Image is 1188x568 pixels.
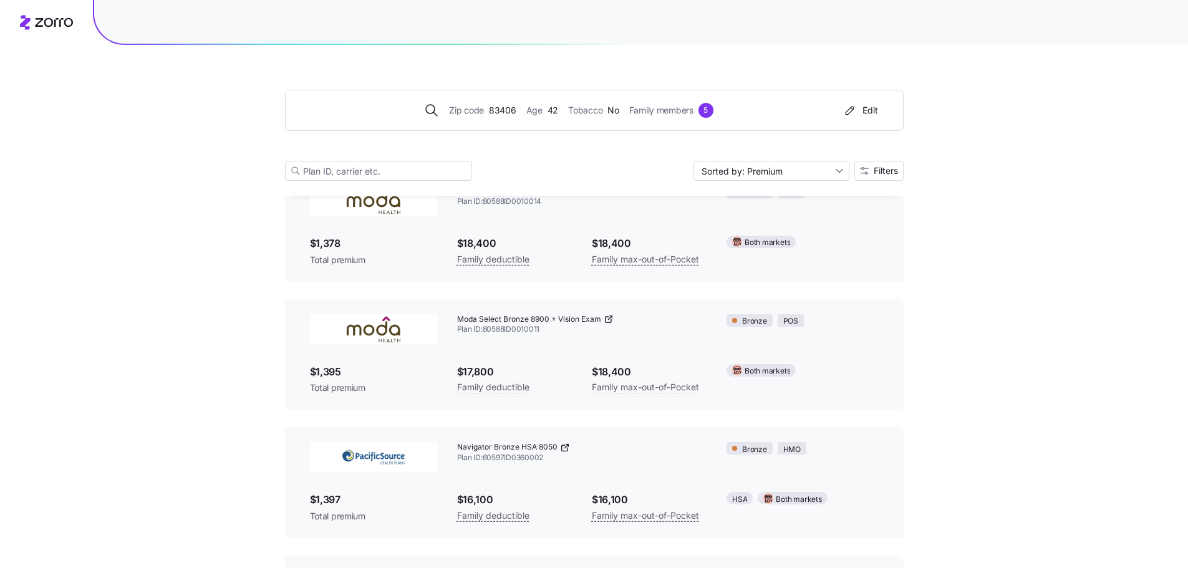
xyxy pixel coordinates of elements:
span: $17,800 [457,364,572,380]
span: Navigator Bronze HSA 8050 [457,442,558,453]
span: Plan ID: 80588ID0010014 [457,196,707,207]
span: Family max-out-of-Pocket [592,508,699,523]
span: Family max-out-of-Pocket [592,252,699,267]
span: $18,400 [457,236,572,251]
span: Zip code [449,103,484,117]
span: Family deductible [457,508,529,523]
span: Total premium [310,510,437,522]
span: HSA [732,494,747,506]
button: Filters [854,161,904,181]
span: Total premium [310,382,437,394]
span: HMO [783,444,801,456]
span: 83406 [489,103,516,117]
span: Both markets [745,365,790,377]
span: Both markets [745,237,790,249]
span: Moda Select Bronze 8900 + Vision Exam [457,314,601,325]
span: Family deductible [457,252,529,267]
img: PacificSource Health Plans [310,442,437,472]
input: Sort by [693,161,849,181]
span: $1,378 [310,236,437,251]
span: $1,397 [310,492,437,508]
span: Family members [629,103,693,117]
button: Edit [838,100,883,120]
span: $1,395 [310,364,437,380]
div: 5 [698,103,713,118]
span: $16,100 [592,492,707,508]
span: Plan ID: 80588ID0010011 [457,324,707,335]
span: Family deductible [457,380,529,395]
span: $16,100 [457,492,572,508]
span: Both markets [776,494,821,506]
span: Filters [874,166,898,175]
span: POS [783,315,798,327]
img: Moda Health [310,186,437,216]
span: Age [526,103,543,117]
input: Plan ID, carrier etc. [285,161,472,181]
span: $18,400 [592,236,707,251]
span: No [607,103,619,117]
span: Tobacco [568,103,602,117]
span: Bronze [742,315,767,327]
span: $18,400 [592,364,707,380]
span: Bronze [742,444,767,456]
span: 42 [548,103,558,117]
span: Plan ID: 60597ID0360002 [457,453,707,463]
span: Family max-out-of-Pocket [592,380,699,395]
div: Edit [843,104,878,117]
span: Total premium [310,254,437,266]
img: Moda Health [310,314,437,344]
